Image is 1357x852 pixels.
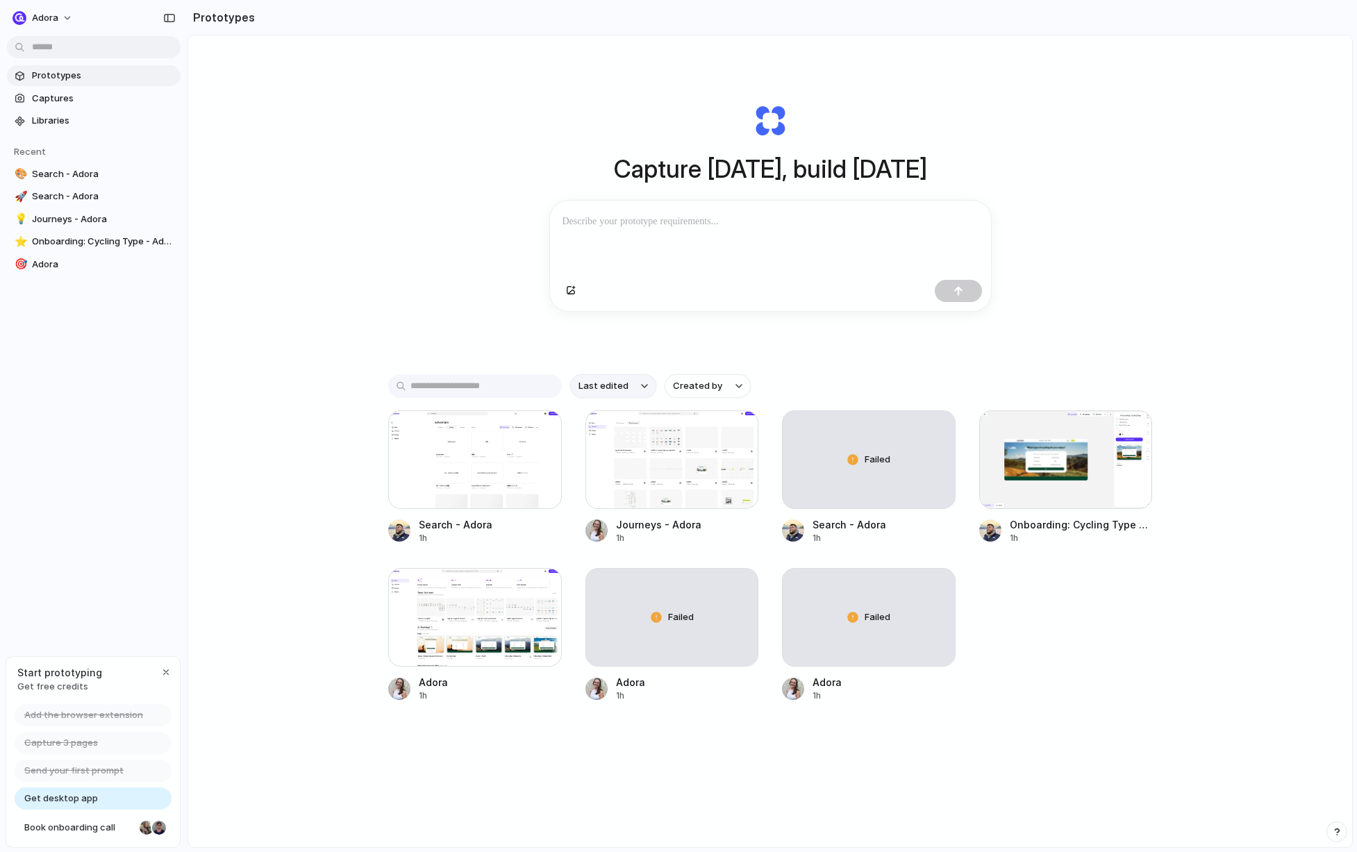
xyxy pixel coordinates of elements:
a: Onboarding: Cycling Type - AdoraOnboarding: Cycling Type - Adora1h [979,410,1153,544]
span: Add the browser extension [24,708,143,722]
div: ⭐ [15,234,24,250]
div: 🎨 [15,166,24,182]
div: 1h [419,690,448,702]
div: 1h [616,532,701,544]
button: adora [7,7,80,29]
span: Captures [32,92,175,106]
div: 1h [616,690,645,702]
div: 🎯 [15,256,24,272]
span: Journeys - Adora [32,212,175,226]
a: Prototypes [7,65,181,86]
button: 🎯 [13,258,26,272]
span: Created by [673,379,722,393]
a: 🚀Search - Adora [7,186,181,207]
a: ⭐Onboarding: Cycling Type - Adora [7,231,181,252]
div: Search - Adora [419,517,492,532]
span: Book onboarding call [24,821,134,835]
span: Prototypes [32,69,175,83]
div: 1h [1010,532,1153,544]
span: Search - Adora [32,190,175,203]
div: Adora [419,675,448,690]
span: Libraries [32,114,175,128]
span: Get desktop app [24,792,98,805]
a: Libraries [7,110,181,131]
span: Failed [865,610,890,624]
div: 1h [813,690,842,702]
div: Onboarding: Cycling Type - Adora [1010,517,1153,532]
span: Onboarding: Cycling Type - Adora [32,235,175,249]
div: Search - Adora [813,517,886,532]
div: 🚀 [15,189,24,205]
span: Failed [865,453,890,467]
a: Book onboarding call [15,817,172,839]
div: Christian Iacullo [151,819,167,836]
span: adora [32,11,58,25]
a: FailedSearch - Adora1h [782,410,956,544]
span: Send your first prompt [24,764,124,778]
div: Nicole Kubica [138,819,155,836]
a: Captures [7,88,181,109]
a: FailedAdora1h [585,568,759,702]
h1: Capture [DATE], build [DATE] [614,151,927,187]
div: Adora [813,675,842,690]
span: Search - Adora [32,167,175,181]
button: Last edited [570,374,656,398]
button: 🚀 [13,190,26,203]
button: Created by [665,374,751,398]
button: 💡 [13,212,26,226]
a: FailedAdora1h [782,568,956,702]
a: 💡Journeys - Adora [7,209,181,230]
div: Journeys - Adora [616,517,701,532]
a: Search - AdoraSearch - Adora1h [388,410,562,544]
div: 1h [419,532,492,544]
span: Get free credits [17,680,102,694]
a: 🎨Search - Adora [7,164,181,185]
button: 🎨 [13,167,26,181]
div: Adora [616,675,645,690]
span: Last edited [578,379,628,393]
a: 🎯Adora [7,254,181,275]
span: Failed [668,610,694,624]
a: AdoraAdora1h [388,568,562,702]
span: Capture 3 pages [24,736,98,750]
div: 💡 [15,211,24,227]
h2: Prototypes [188,9,255,26]
div: 1h [813,532,886,544]
span: Start prototyping [17,665,102,680]
a: Journeys - AdoraJourneys - Adora1h [585,410,759,544]
button: ⭐ [13,235,26,249]
a: Get desktop app [15,787,172,810]
span: Adora [32,258,175,272]
span: Recent [14,146,46,157]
